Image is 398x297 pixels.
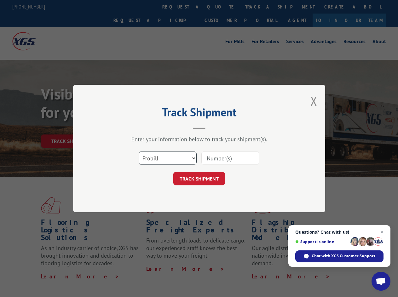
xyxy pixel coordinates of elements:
[173,172,225,185] button: TRACK SHIPMENT
[201,151,259,165] input: Number(s)
[372,272,390,291] div: Open chat
[295,230,384,235] span: Questions? Chat with us!
[378,228,386,236] span: Close chat
[105,135,294,143] div: Enter your information below to track your shipment(s).
[105,108,294,120] h2: Track Shipment
[295,239,348,244] span: Support is online
[310,93,317,109] button: Close modal
[312,253,375,259] span: Chat with XGS Customer Support
[295,250,384,262] div: Chat with XGS Customer Support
